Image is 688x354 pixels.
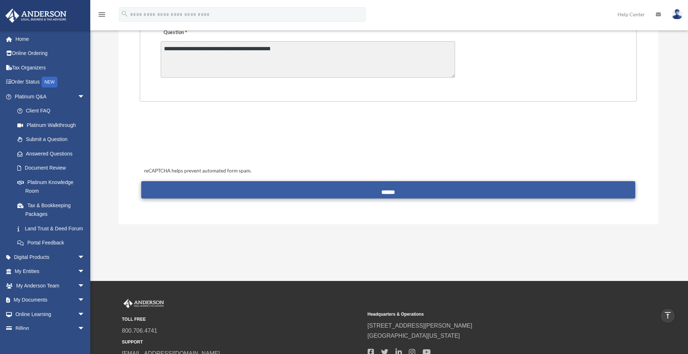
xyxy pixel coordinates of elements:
[78,250,92,265] span: arrow_drop_down
[122,328,157,334] a: 800.706.4741
[10,146,96,161] a: Answered Questions
[10,161,96,175] a: Document Review
[78,89,92,104] span: arrow_drop_down
[98,10,106,19] i: menu
[122,316,363,323] small: TOLL FREE
[5,75,96,90] a: Order StatusNEW
[5,60,96,75] a: Tax Organizers
[10,104,96,118] a: Client FAQ
[161,28,217,38] label: Question
[5,46,96,61] a: Online Ordering
[663,311,672,320] i: vertical_align_top
[660,308,675,323] a: vertical_align_top
[78,307,92,322] span: arrow_drop_down
[42,77,57,88] div: NEW
[5,89,96,104] a: Platinum Q&Aarrow_drop_down
[10,236,96,250] a: Portal Feedback
[5,264,96,279] a: My Entitiesarrow_drop_down
[10,118,96,132] a: Platinum Walkthrough
[78,321,92,336] span: arrow_drop_down
[98,13,106,19] a: menu
[5,32,96,46] a: Home
[141,167,635,175] div: reCAPTCHA helps prevent automated form spam.
[10,221,96,236] a: Land Trust & Deed Forum
[5,321,96,336] a: Billingarrow_drop_down
[78,278,92,293] span: arrow_drop_down
[10,175,96,198] a: Platinum Knowledge Room
[368,323,472,329] a: [STREET_ADDRESS][PERSON_NAME]
[78,264,92,279] span: arrow_drop_down
[121,10,129,18] i: search
[672,9,683,20] img: User Pic
[368,311,608,318] small: Headquarters & Operations
[122,299,165,308] img: Anderson Advisors Platinum Portal
[5,293,96,307] a: My Documentsarrow_drop_down
[3,9,69,23] img: Anderson Advisors Platinum Portal
[10,132,92,147] a: Submit a Question
[5,307,96,321] a: Online Learningarrow_drop_down
[122,338,363,346] small: SUPPORT
[5,278,96,293] a: My Anderson Teamarrow_drop_down
[10,198,96,221] a: Tax & Bookkeeping Packages
[78,293,92,308] span: arrow_drop_down
[142,124,252,152] iframe: reCAPTCHA
[5,250,96,264] a: Digital Productsarrow_drop_down
[368,333,460,339] a: [GEOGRAPHIC_DATA][US_STATE]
